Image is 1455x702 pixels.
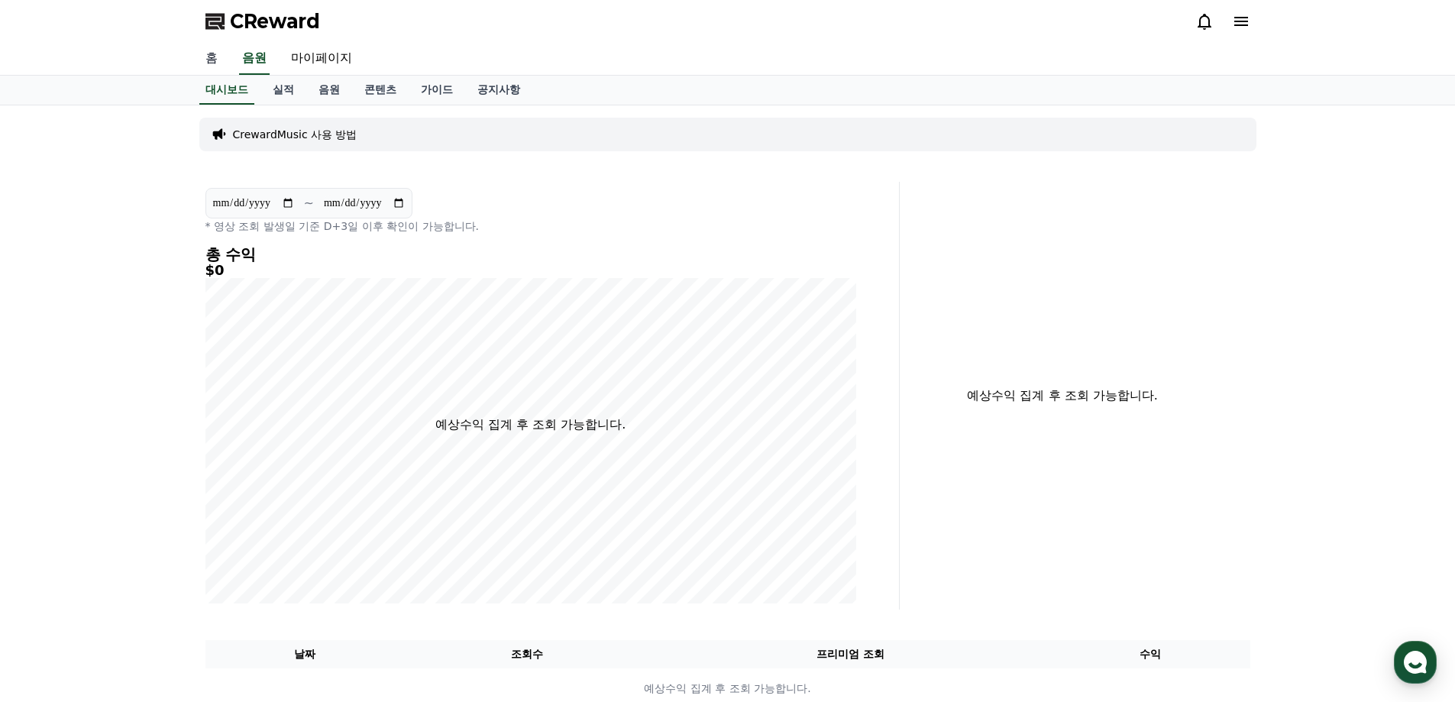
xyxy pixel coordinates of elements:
[205,218,856,234] p: * 영상 조회 발생일 기준 D+3일 이후 확인이 가능합니다.
[197,484,293,522] a: 설정
[199,76,254,105] a: 대시보드
[205,263,856,278] h5: $0
[205,246,856,263] h4: 총 수익
[1051,640,1250,668] th: 수익
[193,43,230,75] a: 홈
[404,640,649,668] th: 조회수
[205,640,405,668] th: 날짜
[230,9,320,34] span: CReward
[5,484,101,522] a: 홈
[306,76,352,105] a: 음원
[352,76,409,105] a: 콘텐츠
[101,484,197,522] a: 대화
[435,416,626,434] p: 예상수익 집계 후 조회 가능합니다.
[279,43,364,75] a: 마이페이지
[650,640,1051,668] th: 프리미엄 조회
[409,76,465,105] a: 가이드
[239,43,270,75] a: 음원
[140,508,158,520] span: 대화
[233,127,357,142] a: CrewardMusic 사용 방법
[236,507,254,519] span: 설정
[205,9,320,34] a: CReward
[912,387,1214,405] p: 예상수익 집계 후 조회 가능합니다.
[304,194,314,212] p: ~
[48,507,57,519] span: 홈
[206,681,1250,697] p: 예상수익 집계 후 조회 가능합니다.
[465,76,532,105] a: 공지사항
[260,76,306,105] a: 실적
